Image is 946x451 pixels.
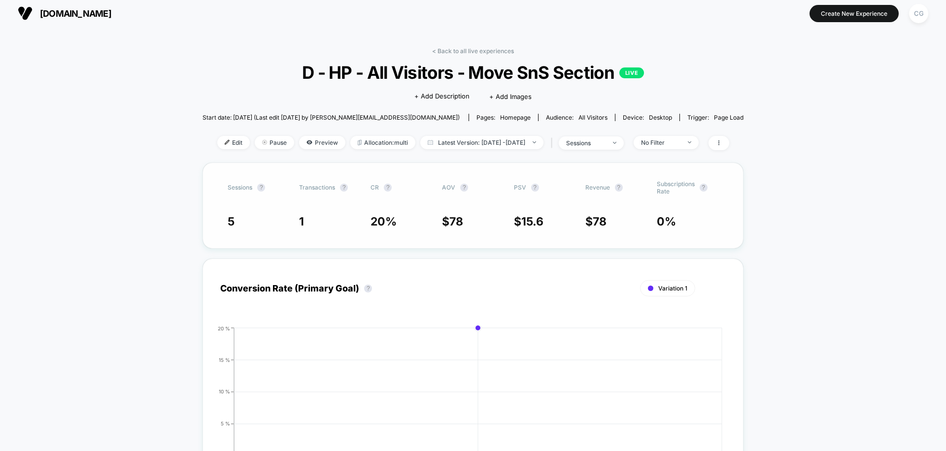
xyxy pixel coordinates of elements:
[442,215,463,228] span: $
[203,114,460,121] span: Start date: [DATE] (Last edit [DATE] by [PERSON_NAME][EMAIL_ADDRESS][DOMAIN_NAME])
[15,5,114,21] button: [DOMAIN_NAME]
[228,215,235,228] span: 5
[615,114,679,121] span: Device:
[810,5,899,22] button: Create New Experience
[909,4,928,23] div: CG
[371,215,397,228] span: 20 %
[364,285,372,292] button: ?
[449,215,463,228] span: 78
[687,114,743,121] div: Trigger:
[613,142,616,144] img: end
[340,184,348,192] button: ?
[432,47,514,55] a: < Back to all live experiences
[262,140,267,145] img: end
[585,184,610,191] span: Revenue
[700,184,708,192] button: ?
[531,184,539,192] button: ?
[533,141,536,143] img: end
[658,285,687,292] span: Variation 1
[548,136,559,150] span: |
[221,420,230,426] tspan: 5 %
[566,139,606,147] div: sessions
[476,114,531,121] div: Pages:
[225,140,230,145] img: edit
[371,184,379,191] span: CR
[228,184,252,191] span: Sessions
[299,215,304,228] span: 1
[500,114,531,121] span: homepage
[218,325,230,331] tspan: 20 %
[578,114,608,121] span: All Visitors
[414,92,470,101] span: + Add Description
[489,93,532,100] span: + Add Images
[460,184,468,192] button: ?
[641,139,680,146] div: No Filter
[593,215,607,228] span: 78
[514,184,526,191] span: PSV
[442,184,455,191] span: AOV
[219,356,230,362] tspan: 15 %
[428,140,433,145] img: calendar
[585,215,607,228] span: $
[384,184,392,192] button: ?
[219,388,230,394] tspan: 10 %
[688,141,691,143] img: end
[299,136,345,149] span: Preview
[18,6,33,21] img: Visually logo
[230,62,716,83] span: D - HP - All Visitors - Move SnS Section
[657,215,676,228] span: 0 %
[714,114,743,121] span: Page Load
[350,136,415,149] span: Allocation: multi
[514,215,543,228] span: $
[521,215,543,228] span: 15.6
[546,114,608,121] div: Audience:
[257,184,265,192] button: ?
[615,184,623,192] button: ?
[619,67,644,78] p: LIVE
[299,184,335,191] span: Transactions
[420,136,543,149] span: Latest Version: [DATE] - [DATE]
[255,136,294,149] span: Pause
[906,3,931,24] button: CG
[217,136,250,149] span: Edit
[358,140,362,145] img: rebalance
[649,114,672,121] span: desktop
[40,8,111,19] span: [DOMAIN_NAME]
[657,180,695,195] span: Subscriptions Rate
